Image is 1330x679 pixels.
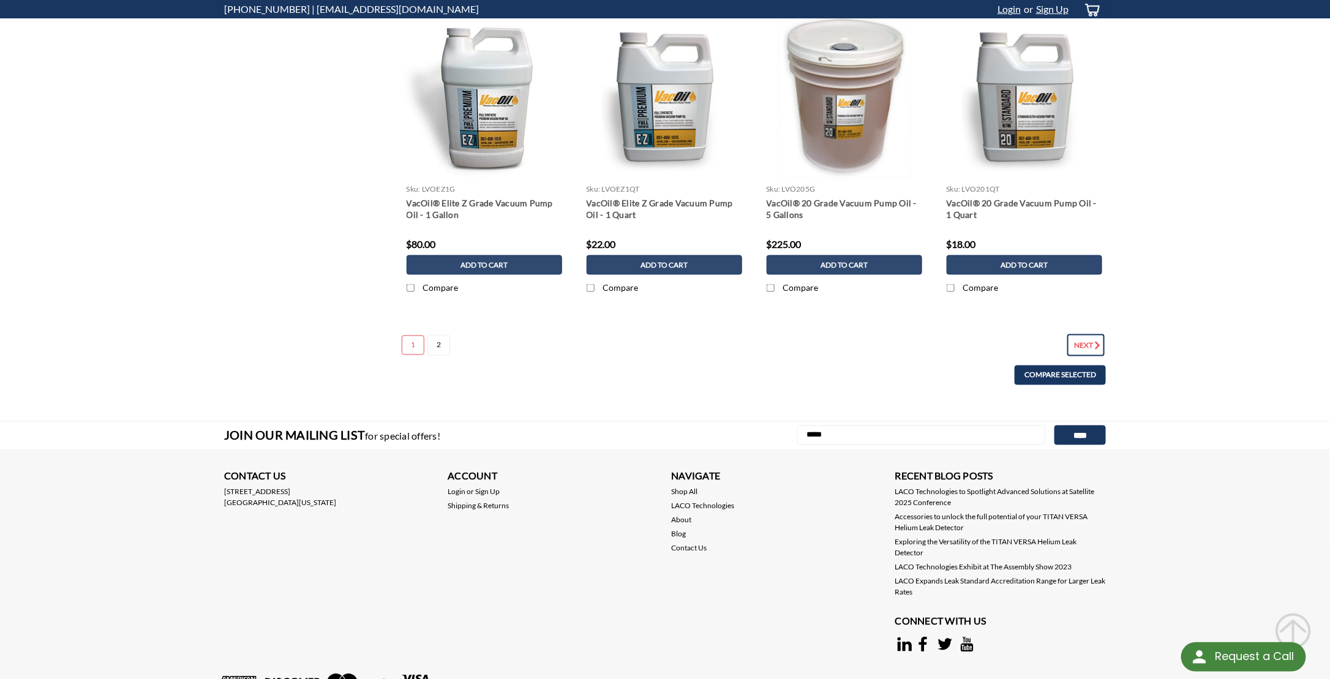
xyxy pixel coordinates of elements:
a: VacOil® 20 Grade Vacuum Pump Oil - 5 Gallons [767,197,922,220]
a: Exploring the Versatility of the TITAN VERSA Helium Leak Detector [895,537,1106,559]
span: $80.00 [407,238,436,250]
a: sku: LVOEZ1G [407,184,456,193]
a: sku: LVO201QT [947,184,1000,193]
a: Login [448,487,465,498]
a: Quick view [580,162,748,180]
span: sku: [767,184,781,193]
span: Add to Cart [641,261,688,269]
span: LVO201QT [962,184,1000,193]
img: VacOil® Elite Z Grade Vacuum Pump Oil - 1 Quart [589,12,739,180]
span: sku: [407,184,421,193]
span: LVOEZ1QT [602,184,640,193]
div: Scroll Back to Top [1275,613,1312,650]
input: Compare [587,284,595,292]
h3: Account [448,469,658,487]
a: Add to Cart [407,255,562,275]
a: Contact Us [672,543,707,554]
span: Add to Cart [821,261,868,269]
a: About [672,515,692,526]
a: sku: LVO205G [767,184,816,193]
span: Compare [603,282,639,293]
span: Compare [783,282,819,293]
a: sku: LVOEZ1QT [587,184,640,193]
span: sku: [947,184,961,193]
span: $225.00 [767,238,802,250]
a: Add to Cart [587,255,742,275]
img: VacOil® Elite Z Grade Vacuum Pump Oil - 1 Gallon [400,12,568,180]
a: LACO Technologies [672,501,735,512]
h3: Connect with Us [895,614,1106,632]
a: Shipping & Returns [448,501,509,512]
span: Add to Cart [460,261,508,269]
a: Compare Selected [1015,366,1106,385]
span: LVO205G [782,184,816,193]
a: Accessories to unlock the full potential of your TITAN VERSA Helium Leak Detector [895,512,1106,534]
span: Compare [963,282,999,293]
a: Quick view [941,162,1108,180]
input: Compare [407,284,415,292]
span: Add to Cart [1001,261,1048,269]
img: VacOil® 20 Grade Vacuum Pump Oil - 5 Gallons [778,12,910,180]
a: VacOil® Elite Z Grade Vacuum Pump Oil - 1 Quart [587,197,742,220]
a: Quick view [400,162,568,180]
a: Page 2 of 2 [427,335,450,356]
a: LACO Technologies Exhibit at The Assembly Show 2023 [895,562,1072,573]
h3: Navigate [672,469,882,487]
span: LVOEZ1G [422,184,456,193]
a: Add to Cart [947,255,1102,275]
a: VacOil® Elite Z Grade Vacuum Pump Oil - 1 Gallon [407,197,562,220]
h3: Contact Us [224,469,435,487]
a: LACO Expands Leak Standard Accreditation Range for Larger Leak Rates [895,576,1106,598]
a: Add to Cart [767,255,922,275]
a: VacOil® 20 Grade Vacuum Pump Oil - 1 Quart [947,197,1102,220]
a: Page 1 of 2 [402,336,424,355]
svg: submit [1275,613,1312,650]
input: Compare [947,284,955,292]
a: cart-preview-dropdown [1075,1,1106,18]
a: Next [1067,334,1105,356]
h3: Join Our Mailing List [224,422,446,450]
a: Sign Up [475,487,500,498]
span: $18.00 [947,238,976,250]
span: sku: [587,184,601,193]
img: round button [1190,647,1209,667]
span: Compare [423,282,459,293]
div: Request a Call [1215,642,1294,670]
a: Quick view [761,162,928,180]
address: [STREET_ADDRESS] [GEOGRAPHIC_DATA][US_STATE] [224,487,435,509]
input: Compare [767,284,775,292]
span: $22.00 [587,238,616,250]
span: or [1021,3,1033,15]
h3: Recent Blog Posts [895,469,1106,487]
a: LACO Technologies to Spotlight Advanced Solutions at Satellite 2025 Conference [895,487,1106,509]
span: or [459,487,481,498]
div: Request a Call [1181,642,1306,672]
span: for special offers! [365,430,440,442]
img: VacOil® 20 Grade Vacuum Pump Oil - 1 Quart [949,12,1099,180]
a: Shop All [672,487,698,498]
a: Blog [672,529,686,540]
